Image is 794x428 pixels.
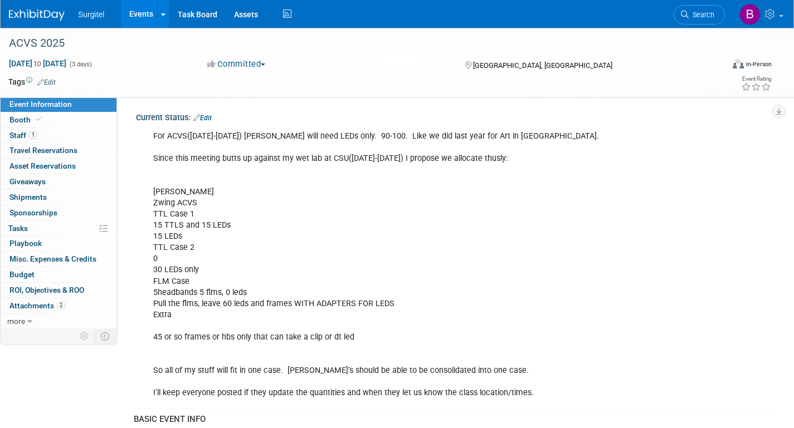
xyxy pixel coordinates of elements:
a: Budget [1,267,116,282]
td: Personalize Event Tab Strip [75,329,94,343]
span: Booth [9,115,43,124]
div: For ACVS([DATE]-[DATE]) [PERSON_NAME] will need LEDs only. 90-100. Like we did last year for Art ... [145,125,649,405]
a: Shipments [1,190,116,205]
div: In-Person [746,60,772,68]
span: [DATE] [DATE] [8,58,67,68]
a: Attachments2 [1,298,116,313]
span: to [32,59,43,68]
a: Booth [1,112,116,127]
span: Surgitel [78,10,104,19]
a: more [1,314,116,329]
a: Staff1 [1,128,116,143]
span: more [7,317,25,326]
span: Search [689,11,714,19]
button: Committed [203,58,270,70]
span: Budget [9,270,35,279]
span: Attachments [9,301,65,310]
a: Giveaways [1,174,116,189]
span: [GEOGRAPHIC_DATA], [GEOGRAPHIC_DATA] [473,61,612,70]
img: Format-Inperson.png [733,60,744,68]
span: Asset Reservations [9,161,76,170]
span: Giveaways [9,177,46,186]
span: Tasks [8,224,28,233]
div: Current Status: [136,109,772,124]
div: Event Format [659,58,772,75]
td: Toggle Event Tabs [94,329,117,343]
a: Edit [37,78,56,86]
span: Staff [9,131,37,140]
span: (3 days) [69,61,92,68]
a: Playbook [1,236,116,251]
td: Tags [8,76,56,87]
img: Brent Nowacki [739,4,761,25]
div: ACVS 2025 [5,33,707,53]
div: BASIC EVENT INFO [134,414,763,425]
span: Event Information [9,100,72,109]
span: Playbook [9,239,42,248]
a: Edit [193,114,212,122]
img: ExhibitDay [9,9,65,21]
span: Sponsorships [9,208,57,217]
a: Asset Reservations [1,159,116,174]
span: ROI, Objectives & ROO [9,286,84,294]
a: ROI, Objectives & ROO [1,283,116,298]
a: Misc. Expenses & Credits [1,252,116,267]
a: Travel Reservations [1,143,116,158]
span: 1 [29,131,37,139]
div: Event Rating [741,76,771,82]
a: Tasks [1,221,116,236]
span: Travel Reservations [9,146,77,155]
a: Event Information [1,97,116,112]
span: Misc. Expenses & Credits [9,254,96,263]
span: Shipments [9,193,47,201]
a: Search [674,5,725,24]
i: Booth reservation complete [36,116,41,122]
a: Sponsorships [1,205,116,220]
span: 2 [57,301,65,309]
